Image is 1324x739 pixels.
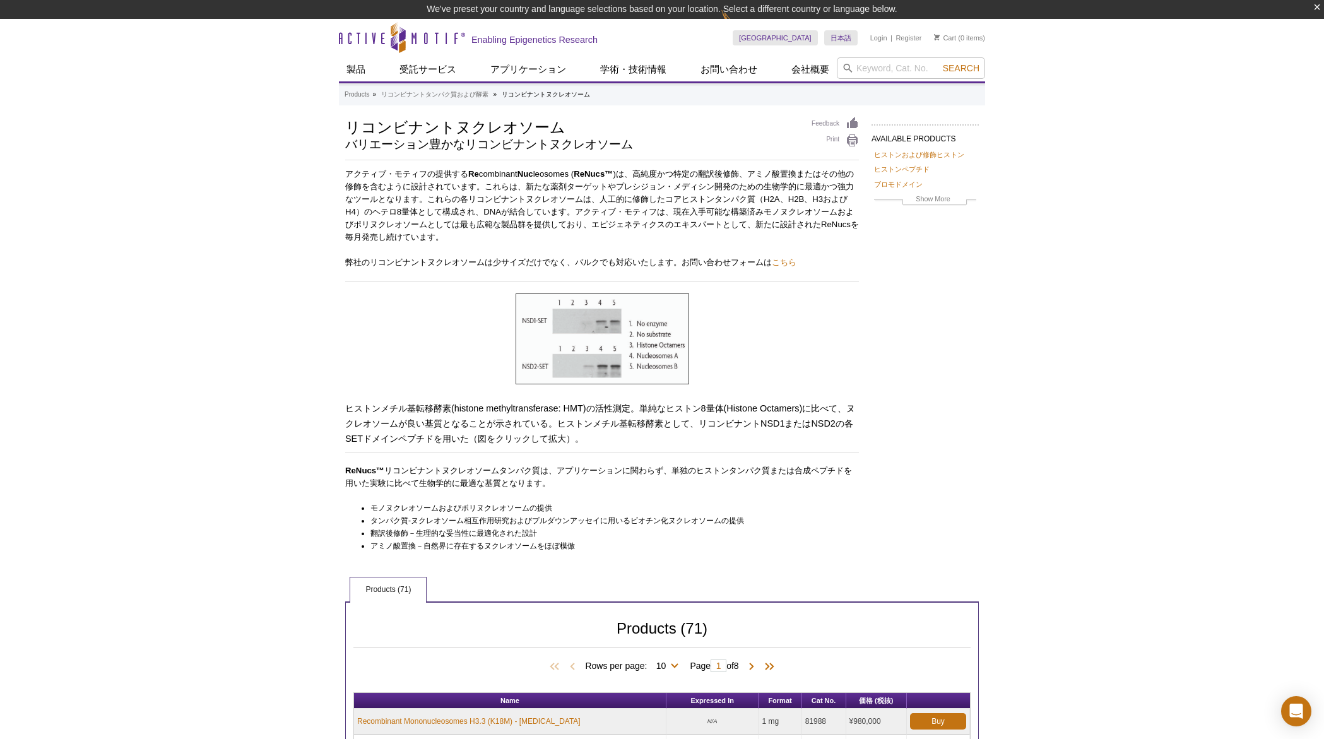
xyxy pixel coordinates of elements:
[345,168,859,269] p: アクティブ・モティフの提供する combinant leosomes ( )は、高純度かつ特定の翻訳後修飾、アミノ酸置換またはその他の修飾を含むように設計されています。これらは、新たな薬剤ターゲ...
[354,693,666,709] th: Name
[939,62,983,74] button: Search
[874,179,923,190] a: ブロモドメイン
[934,33,956,42] a: Cart
[471,34,598,45] h2: Enabling Epigenetics Research
[874,193,976,208] a: Show More
[683,659,745,672] span: Page of
[934,34,940,40] img: Your Cart
[874,163,930,175] a: ヒストンペプチド
[372,91,376,98] li: »
[350,577,426,603] a: Products (71)
[370,540,848,552] li: アミノ酸置換－自然界に存在するヌクレオソームをほぼ模倣
[802,693,846,709] th: Cat No.
[345,89,369,100] a: Products
[910,713,966,730] a: Buy
[585,659,683,671] span: Rows per page:
[392,57,464,81] a: 受託サービス
[758,661,777,673] span: Last Page
[870,33,887,42] a: Login
[483,57,574,81] a: アプリケーション
[812,117,859,131] a: Feedback
[345,139,799,150] h2: バリエーション豊かなリコンビナントヌクレオソーム
[802,709,846,735] td: 81988
[772,257,796,267] a: こちら
[517,169,533,179] strong: Nuc
[357,716,581,727] a: Recombinant Mononucleosomes H3.3 (K18M) - [MEDICAL_DATA]
[345,466,384,475] strong: ReNucs™
[934,30,985,45] li: (0 items)
[666,709,759,735] td: N/A
[734,661,739,671] span: 8
[784,57,837,81] a: 会社概要
[872,124,979,147] h2: AVAILABLE PRODUCTS
[353,623,971,647] h2: Products (71)
[345,117,799,136] h1: リコンビナントヌクレオソーム
[593,57,674,81] a: 学術・技術情報
[846,693,907,709] th: 価格 (税抜)
[890,30,892,45] li: |
[943,63,979,73] span: Search
[874,149,964,160] a: ヒストンおよび修飾ヒストン
[547,661,566,673] span: First Page
[339,57,373,81] a: 製品
[759,693,801,709] th: Format
[370,527,848,540] li: 翻訳後修飾－生理的な妥当性に最適化された設計
[574,169,613,179] strong: ReNucs™
[745,661,758,673] span: Next Page
[846,709,907,735] td: ¥980,000
[468,169,479,179] strong: Re
[721,9,755,39] img: Change Here
[895,33,921,42] a: Register
[759,709,801,735] td: 1 mg
[345,464,859,490] p: リコンビナントヌクレオソームタンパク質は、アプリケーションに関わらず、単独のヒストンタンパク質または合成ペプチドを用いた実験に比べて生物学的に最適な基質となります。
[370,514,848,527] li: タンパク質-ヌクレオソーム相互作用研究およびプルダウンアッセイに用いるビオチン化ヌクレオソームの提供
[494,91,497,98] li: »
[733,30,818,45] a: [GEOGRAPHIC_DATA]
[812,134,859,148] a: Print
[1281,696,1311,726] div: Open Intercom Messenger
[566,661,579,673] span: Previous Page
[837,57,985,79] input: Keyword, Cat. No.
[370,502,848,514] li: モノヌクレオソームおよびポリヌクレオソームの提供
[502,91,590,98] li: リコンビナントヌクレオソーム
[381,89,488,100] a: リコンビナントタンパク質および酵素
[345,401,859,446] h3: ヒストンメチル基転移酵素(histone methyltransferase: HMT)の活性測定。単純なヒストン8量体(Histone Octamers)に比べて、ヌクレオソームが良い基質とな...
[666,693,759,709] th: Expressed In
[824,30,858,45] a: 日本語
[693,57,765,81] a: お問い合わせ
[516,293,689,385] img: HMT activity assay comparing recombinant nucleosomes and histone octamers as substrates.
